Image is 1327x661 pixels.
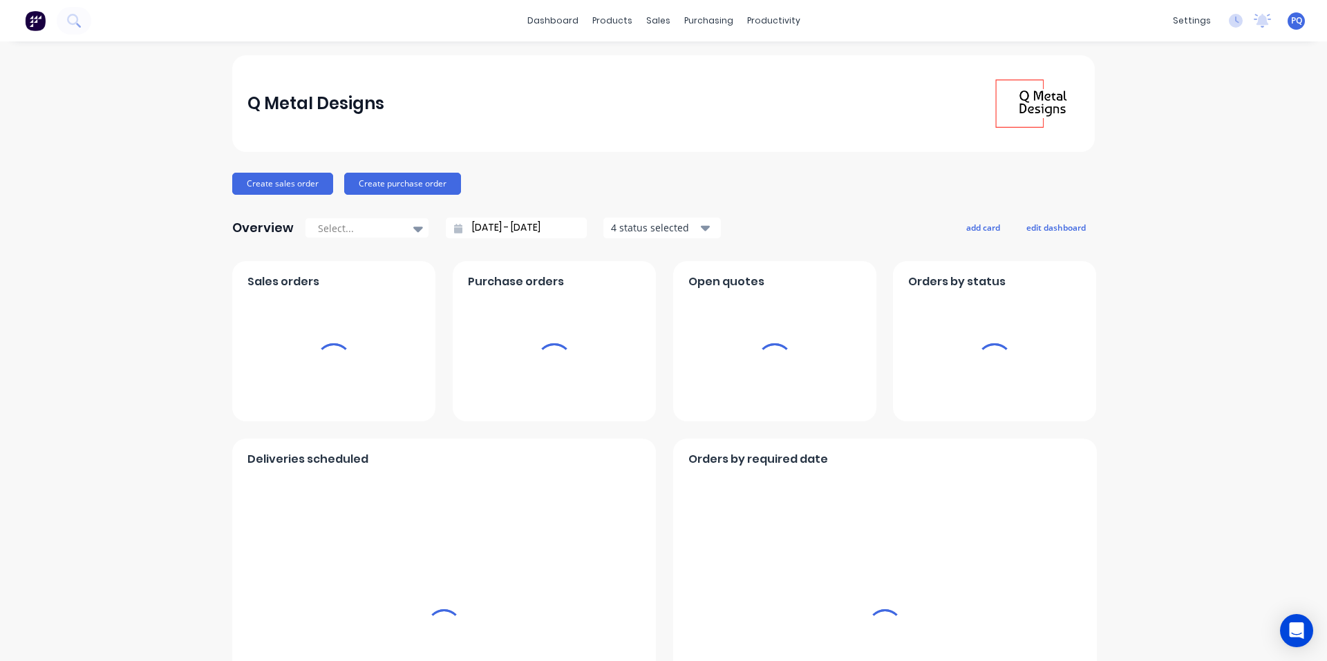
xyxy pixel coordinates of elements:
a: dashboard [520,10,585,31]
button: Create sales order [232,173,333,195]
div: purchasing [677,10,740,31]
img: Q Metal Designs [983,55,1080,152]
div: sales [639,10,677,31]
button: add card [957,218,1009,236]
button: edit dashboard [1017,218,1095,236]
div: Overview [232,214,294,242]
img: Factory [25,10,46,31]
div: settings [1166,10,1218,31]
span: Sales orders [247,274,319,290]
span: Deliveries scheduled [247,451,368,468]
div: products [585,10,639,31]
div: Q Metal Designs [247,90,384,117]
span: Orders by required date [688,451,828,468]
span: Open quotes [688,274,764,290]
span: Purchase orders [468,274,564,290]
button: Create purchase order [344,173,461,195]
button: 4 status selected [603,218,721,238]
span: Orders by status [908,274,1006,290]
div: productivity [740,10,807,31]
div: 4 status selected [611,220,698,235]
span: PQ [1291,15,1302,27]
div: Open Intercom Messenger [1280,614,1313,647]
